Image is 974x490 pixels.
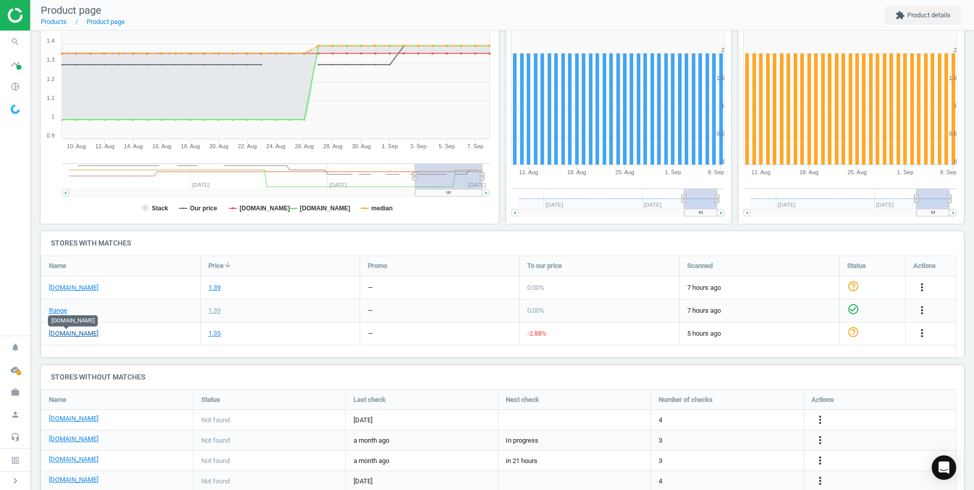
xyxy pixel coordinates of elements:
span: Name [49,261,66,270]
div: [DOMAIN_NAME] [48,315,98,326]
span: -2.88 % [527,330,547,337]
i: chevron_right [9,475,21,487]
text: 0.5 [716,130,724,137]
a: [DOMAIN_NAME] [49,414,98,423]
span: Actions [913,261,936,270]
text: 1.2 [47,76,55,82]
span: 3 [659,436,662,445]
span: Not found [201,456,230,466]
a: [DOMAIN_NAME] [49,329,98,338]
i: more_vert [916,304,928,316]
tspan: Our price [190,205,218,212]
span: a month ago [354,456,490,466]
div: — [368,283,373,292]
i: more_vert [814,434,826,446]
button: more_vert [916,281,928,294]
i: more_vert [814,475,826,487]
i: more_vert [814,414,826,426]
span: Number of checks [659,395,713,404]
tspan: 25. Aug [615,169,634,175]
img: ajHJNr6hYgQAAAAASUVORK5CYII= [8,8,80,23]
tspan: 18. Aug [181,143,200,149]
span: Name [49,395,66,404]
i: more_vert [916,281,928,293]
h4: Stores with matches [41,231,964,255]
button: more_vert [814,475,826,488]
i: more_vert [814,454,826,467]
text: 2 [721,47,724,53]
tspan: 8. Sep [940,169,957,175]
tspan: [DOMAIN_NAME] [239,205,290,212]
tspan: 1. Sep [664,169,681,175]
span: a month ago [354,436,490,445]
text: 1.1 [47,95,55,101]
span: Not found [201,477,230,486]
div: 1.35 [208,329,221,338]
tspan: 8. Sep [708,169,724,175]
i: person [6,405,25,424]
tspan: 18. Aug [800,169,819,175]
tspan: 22. Aug [238,143,257,149]
tspan: [DOMAIN_NAME] [300,205,350,212]
tspan: median [371,205,393,212]
tspan: 28. Aug [323,143,342,149]
tspan: 26. Aug [295,143,314,149]
i: help_outline [847,326,859,338]
span: Product page [41,4,101,16]
i: headset_mic [6,427,25,447]
tspan: 12. Aug [95,143,114,149]
tspan: 11. Aug [519,169,538,175]
span: 5 hours ago [687,329,831,338]
text: 0.9 [47,132,55,139]
tspan: [DATE] [468,182,486,188]
span: Status [201,395,220,404]
i: timeline [6,55,25,74]
i: pie_chart_outlined [6,77,25,96]
span: 0.00 % [527,284,545,291]
i: search [6,32,25,51]
div: Open Intercom Messenger [932,455,956,480]
span: Not found [201,416,230,425]
tspan: 30. Aug [352,143,371,149]
text: 1.3 [47,57,55,63]
div: 1.39 [208,283,221,292]
text: 1 [51,114,55,120]
div: — [368,306,373,315]
span: Next check [506,395,539,404]
tspan: 24. Aug [266,143,285,149]
i: work [6,383,25,402]
text: 1 [954,102,957,108]
text: 2 [954,47,957,53]
text: 0 [954,158,957,165]
i: help_outline [847,280,859,292]
tspan: 1. Sep [897,169,913,175]
tspan: 25. Aug [848,169,867,175]
a: Range [49,306,67,315]
button: more_vert [916,304,928,317]
tspan: 18. Aug [567,169,586,175]
span: To our price [527,261,562,270]
tspan: 14. Aug [124,143,143,149]
div: 1.39 [208,306,221,315]
tspan: 20. Aug [209,143,228,149]
button: chevron_right [3,474,28,487]
tspan: 11. Aug [751,169,770,175]
span: [DATE] [354,477,490,486]
span: 7 hours ago [687,306,831,315]
span: Price [208,261,224,270]
span: 4 [659,477,662,486]
i: check_circle_outline [847,303,859,315]
span: Actions [811,395,834,404]
span: [DATE] [354,416,490,425]
tspan: 7. Sep [467,143,483,149]
span: Status [847,261,866,270]
a: [DOMAIN_NAME] [49,434,98,444]
i: notifications [6,338,25,357]
img: wGWNvw8QSZomAAAAABJRU5ErkJggg== [11,104,20,114]
span: Promo [368,261,387,270]
span: 4 [659,416,662,425]
button: more_vert [916,327,928,340]
tspan: 10. Aug [67,143,86,149]
button: extensionProduct details [885,6,961,24]
tspan: 1. Sep [382,143,398,149]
